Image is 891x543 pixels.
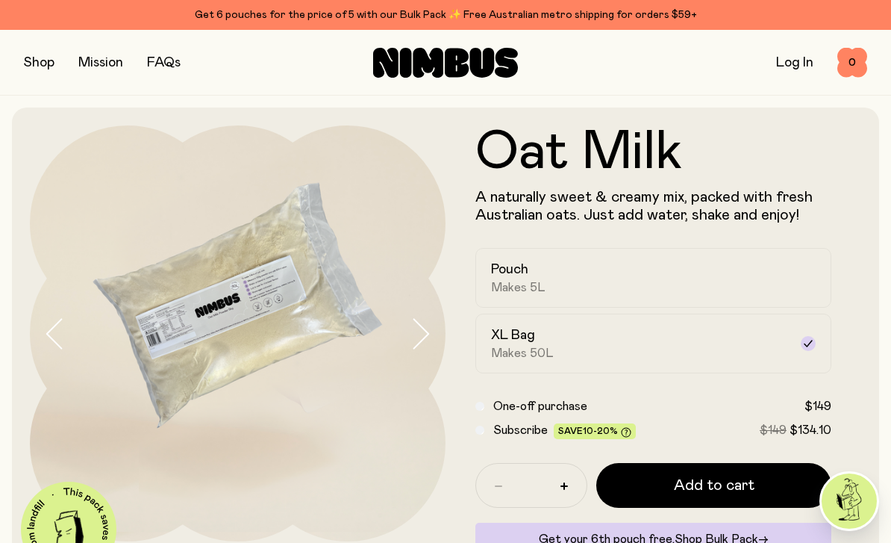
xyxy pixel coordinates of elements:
[24,6,867,24] div: Get 6 pouches for the price of 5 with our Bulk Pack ✨ Free Australian metro shipping for orders $59+
[491,280,545,295] span: Makes 5L
[822,474,877,529] img: agent
[596,463,831,508] button: Add to cart
[804,400,831,412] span: $149
[790,424,831,436] span: $134.10
[147,56,181,69] a: FAQs
[558,426,631,438] span: Save
[583,426,618,435] span: 10-20%
[491,261,528,279] h2: Pouch
[491,346,554,361] span: Makes 50L
[475,125,831,179] h1: Oat Milk
[760,424,787,436] span: $149
[674,475,754,496] span: Add to cart
[493,424,548,436] span: Subscribe
[493,400,587,412] span: One-off purchase
[475,188,831,224] p: A naturally sweet & creamy mix, packed with fresh Australian oats. Just add water, shake and enjoy!
[491,326,535,344] h2: XL Bag
[776,56,813,69] a: Log In
[78,56,123,69] a: Mission
[837,48,867,78] button: 0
